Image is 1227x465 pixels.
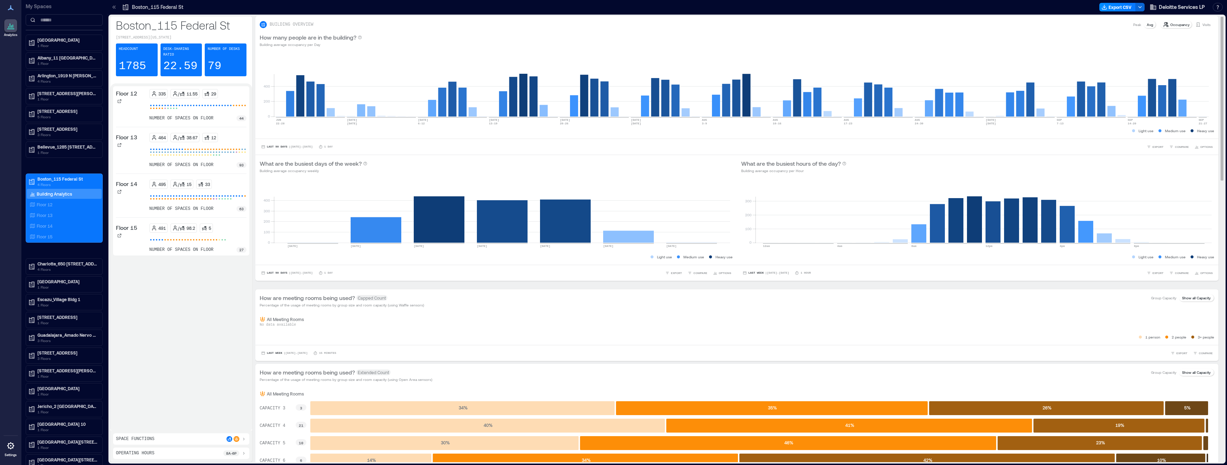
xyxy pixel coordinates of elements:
[260,377,432,382] p: Percentage of the usage of meeting rooms by group size and room capacity (using Open Area sensors)
[158,225,166,231] p: 491
[37,61,97,66] p: 1 Floor
[270,22,313,27] p: BUILDING OVERVIEW
[1152,271,1164,275] span: EXPORT
[178,135,179,140] p: /
[260,441,285,446] text: CAPACITY 5
[178,181,179,187] p: /
[37,261,97,267] p: Charlotte_650 [STREET_ADDRESS][PERSON_NAME]
[1165,128,1186,134] p: Medium use
[37,445,97,450] p: 1 Floor
[745,199,752,203] tspan: 300
[1133,22,1141,27] p: Peak
[986,118,996,122] text: [DATE]
[287,244,298,248] text: [DATE]
[768,405,777,410] text: 35 %
[260,42,362,47] p: Building average occupancy per Day
[845,423,854,428] text: 41 %
[37,284,97,290] p: 1 Floor
[911,244,917,248] text: 8am
[367,458,376,463] text: 14 %
[37,202,52,207] p: Floor 12
[666,244,677,248] text: [DATE]
[347,122,357,125] text: [DATE]
[1147,1,1207,13] button: Deloitte Services LP
[1172,334,1186,340] p: 2 people
[264,198,270,202] tspan: 400
[276,118,281,122] text: JUN
[260,159,362,168] p: What are the busiest days of the week?
[268,114,270,118] tspan: 0
[149,115,214,121] p: number of spaces on floor
[178,91,179,97] p: /
[1199,351,1213,355] span: COMPARE
[702,122,707,125] text: 3-9
[37,132,97,138] p: 3 Floors
[37,114,97,120] p: 5 Floors
[264,209,270,213] tspan: 300
[844,118,849,122] text: AUG
[915,118,920,122] text: AUG
[211,135,216,140] p: 12
[1139,128,1154,134] p: Light use
[37,176,97,182] p: Boston_115 Federal St
[37,212,52,218] p: Floor 13
[837,244,842,248] text: 4am
[264,230,270,234] tspan: 100
[37,78,97,84] p: 4 Floors
[664,269,683,277] button: EXPORT
[716,254,733,260] p: Heavy use
[226,450,236,456] p: 8a - 6p
[37,427,97,433] p: 1 Floor
[745,227,752,231] tspan: 100
[149,162,214,168] p: number of spaces on floor
[631,122,641,125] text: [DATE]
[324,145,333,149] p: 1 Day
[1175,145,1189,149] span: COMPARE
[477,244,487,248] text: [DATE]
[116,18,246,32] p: Boston_115 Federal St
[37,302,97,308] p: 1 Floor
[5,453,17,457] p: Settings
[1043,405,1052,410] text: 26 %
[37,267,97,272] p: 4 Floors
[2,437,19,459] a: Settings
[116,35,246,41] p: [STREET_ADDRESS][US_STATE]
[37,150,97,155] p: 1 Floor
[1159,4,1205,11] span: Deloitte Services LP
[260,458,285,463] text: CAPACITY 6
[319,351,336,355] p: 15 minutes
[116,180,137,188] p: Floor 14
[1169,350,1189,357] button: EXPORT
[116,89,137,98] p: Floor 12
[1198,334,1214,340] p: 3+ people
[37,409,97,415] p: 1 Floor
[741,269,790,277] button: Last Week |[DATE]-[DATE]
[915,122,923,125] text: 24-30
[741,159,841,168] p: What are the busiest hours of the day?
[158,135,166,140] p: 464
[260,368,355,377] p: How are meeting rooms being used?
[683,254,704,260] p: Medium use
[489,122,498,125] text: 13-19
[37,421,97,427] p: [GEOGRAPHIC_DATA] 10
[356,370,391,375] span: Extended Count
[116,450,154,456] p: Operating Hours
[1182,295,1211,301] p: Show all Capacity
[37,144,97,150] p: Bellevue_1285 [STREET_ADDRESS]
[1199,118,1204,122] text: SEP
[459,405,468,410] text: 34 %
[441,440,450,445] text: 30 %
[844,122,852,125] text: 17-23
[657,254,672,260] p: Light use
[37,234,52,239] p: Floor 15
[211,91,216,97] p: 29
[26,3,103,10] p: My Spaces
[260,423,285,428] text: CAPACITY 4
[1057,122,1064,125] text: 7-13
[37,191,72,197] p: Building Analytics
[1200,145,1213,149] span: OPTIONS
[37,182,97,187] p: 4 Floors
[1145,334,1160,340] p: 1 person
[356,295,387,301] span: Capped Count
[1197,128,1214,134] p: Heavy use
